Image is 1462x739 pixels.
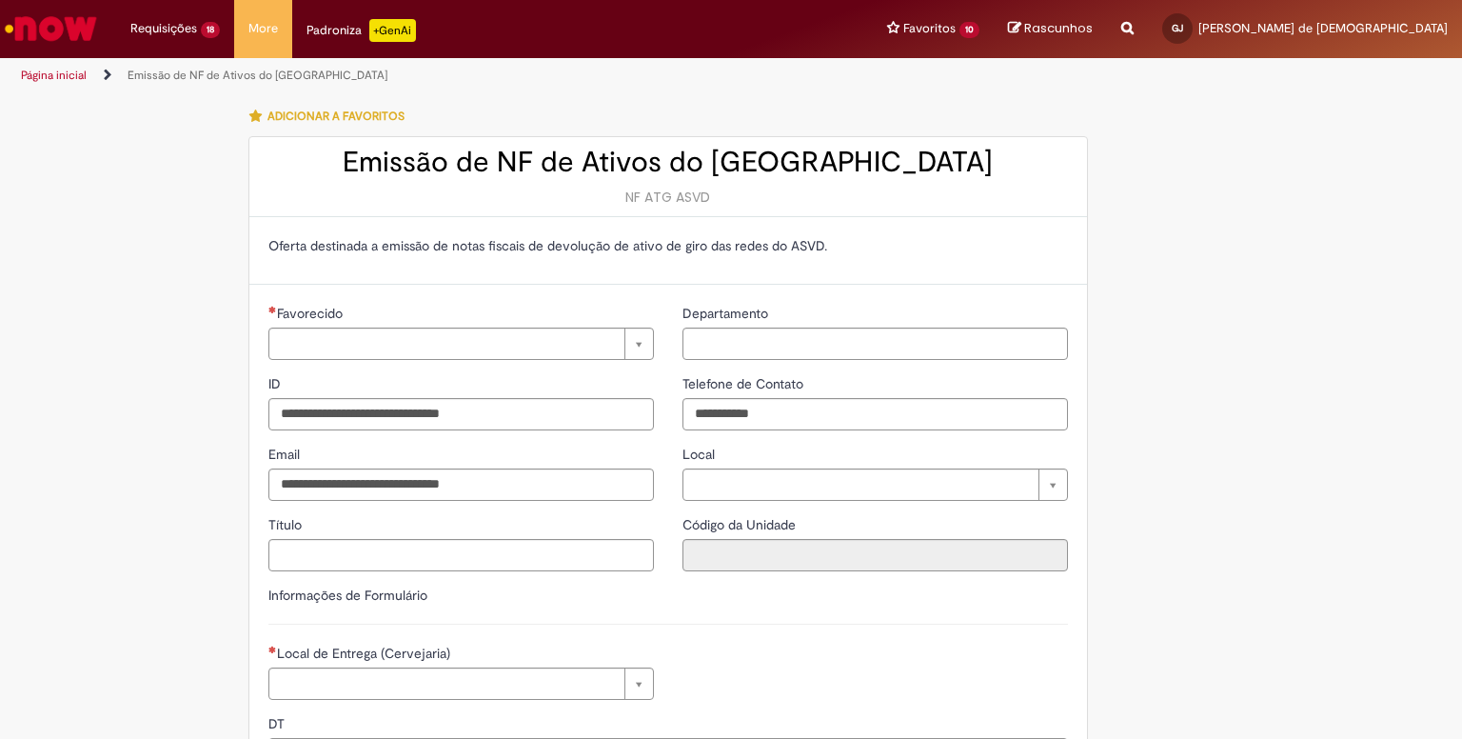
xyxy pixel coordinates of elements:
[128,68,387,83] a: Emissão de NF de Ativos do [GEOGRAPHIC_DATA]
[2,10,100,48] img: ServiceNow
[268,188,1068,207] div: NF ATG ASVD
[959,22,979,38] span: 10
[1198,20,1448,36] span: [PERSON_NAME] de [DEMOGRAPHIC_DATA]
[682,515,800,534] label: Somente leitura - Código da Unidade
[268,147,1068,178] h2: Emissão de NF de Ativos do [GEOGRAPHIC_DATA]
[306,19,416,42] div: Padroniza
[1024,19,1093,37] span: Rascunhos
[369,19,416,42] p: +GenAi
[1008,20,1093,38] a: Rascunhos
[903,19,956,38] span: Favoritos
[268,539,654,571] input: Título
[277,645,454,662] span: Necessários - Local de Entrega (Cervejaria)
[248,19,278,38] span: More
[21,68,87,83] a: Página inicial
[268,306,277,313] span: Necessários
[268,236,1068,255] p: Oferta destinada a emissão de notas fiscais de devolução de ativo de giro das redes do ASVD.
[682,516,800,533] span: Somente leitura - Código da Unidade
[1172,22,1183,34] span: GJ
[682,446,719,463] span: Local
[682,328,1068,360] input: Departamento
[268,516,306,533] span: Título
[268,328,654,360] a: Limpar campo Favorecido
[268,587,427,604] label: Informações de Formulário
[682,398,1068,430] input: Telefone de Contato
[277,305,346,322] span: Necessários - Favorecido
[268,469,654,501] input: Email
[248,96,415,136] button: Adicionar a Favoritos
[682,375,807,392] span: Telefone de Contato
[267,109,405,124] span: Adicionar a Favoritos
[14,58,960,93] ul: Trilhas de página
[201,22,220,38] span: 18
[130,19,197,38] span: Requisições
[682,305,772,322] span: Departamento
[268,398,654,430] input: ID
[268,646,277,653] span: Necessários
[268,668,654,700] a: Limpar campo Local de Entrega (Cervejaria)
[268,446,304,463] span: Email
[268,375,285,392] span: ID
[268,715,288,732] span: Somente leitura - DT
[682,469,1068,501] a: Limpar campo Local
[682,539,1068,571] input: Código da Unidade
